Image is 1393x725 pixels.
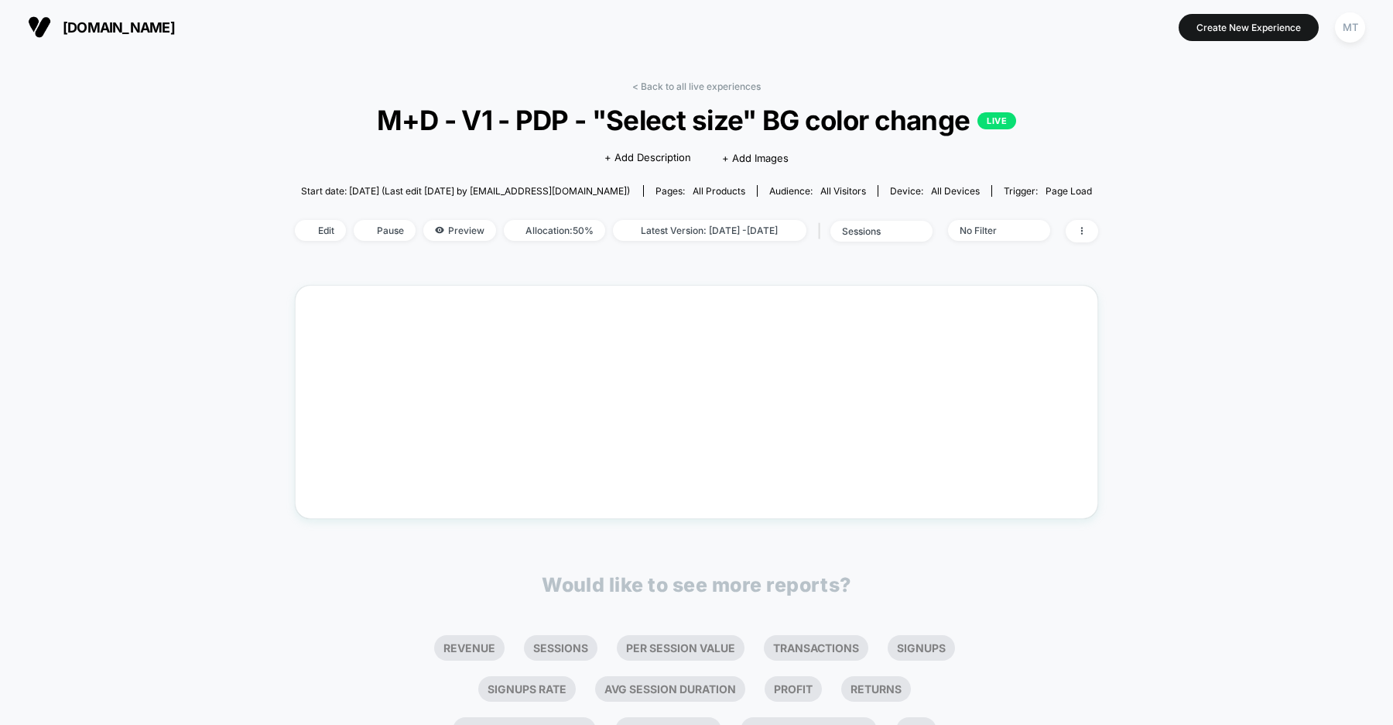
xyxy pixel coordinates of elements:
div: sessions [842,225,904,237]
span: Device: [878,185,991,197]
div: Trigger: [1004,185,1092,197]
li: Revenue [434,635,505,661]
span: Preview [423,220,496,241]
li: Signups [888,635,955,661]
div: Audience: [769,185,866,197]
li: Profit [765,676,822,702]
span: + Add Images [722,152,789,164]
p: Would like to see more reports? [542,573,851,596]
span: Latest Version: [DATE] - [DATE] [613,220,806,241]
li: Avg Session Duration [595,676,745,702]
span: all devices [931,185,980,197]
div: No Filter [960,225,1022,236]
img: Visually logo [28,15,51,39]
p: LIVE [977,112,1016,129]
button: [DOMAIN_NAME] [23,15,180,40]
div: Pages: [655,185,745,197]
span: Pause [354,220,416,241]
span: M+D - V1 - PDP - "Select size" BG color change [335,104,1058,136]
span: | [814,220,830,242]
span: Page Load [1046,185,1092,197]
a: < Back to all live experiences [632,81,761,92]
div: MT [1335,12,1365,43]
li: Transactions [764,635,868,661]
span: All Visitors [820,185,866,197]
span: [DOMAIN_NAME] [63,19,175,36]
span: Edit [295,220,346,241]
span: + Add Description [604,150,691,166]
li: Signups Rate [478,676,576,702]
span: all products [693,185,745,197]
li: Per Session Value [617,635,744,661]
li: Returns [841,676,911,702]
li: Sessions [524,635,597,661]
button: MT [1330,12,1370,43]
button: Create New Experience [1179,14,1319,41]
span: Allocation: 50% [504,220,605,241]
span: Start date: [DATE] (Last edit [DATE] by [EMAIL_ADDRESS][DOMAIN_NAME]) [301,185,630,197]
